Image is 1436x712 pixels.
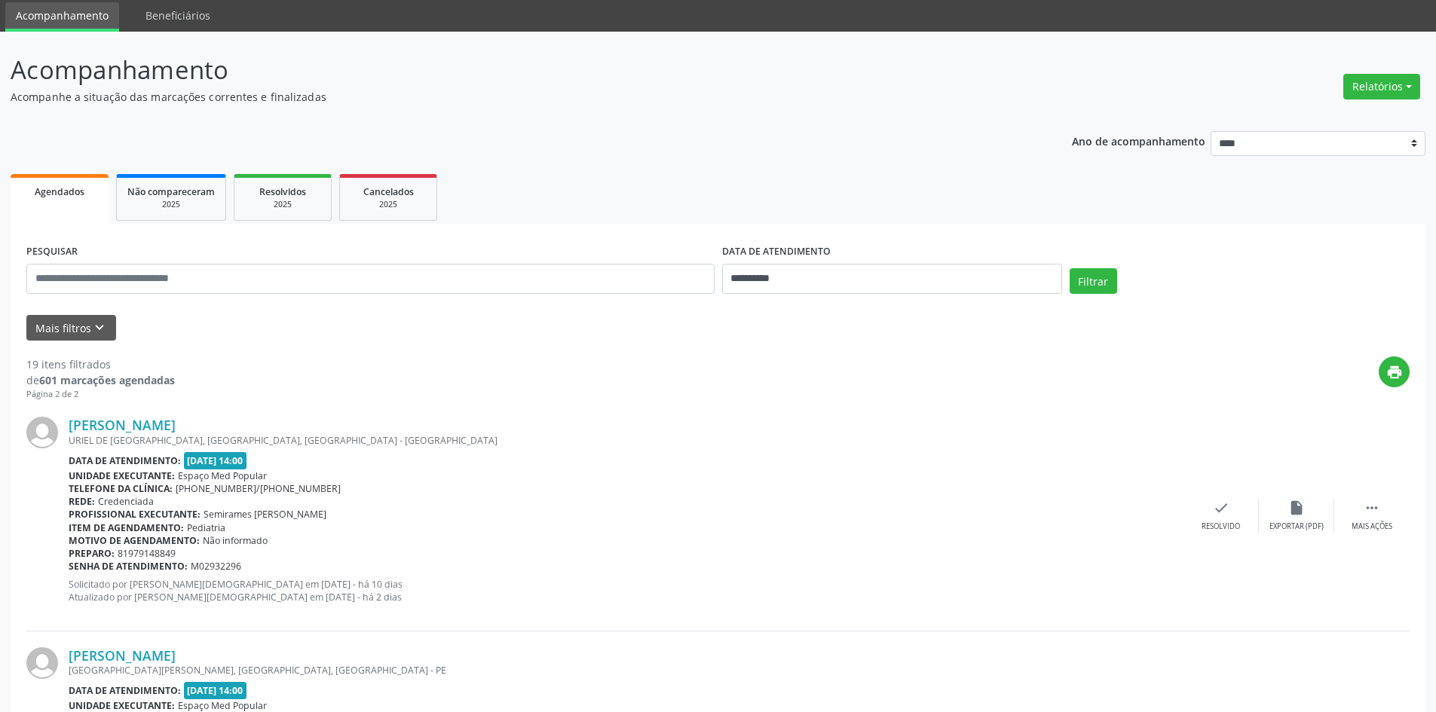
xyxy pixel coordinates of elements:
[204,508,326,521] span: Semirames [PERSON_NAME]
[1070,268,1117,294] button: Filtrar
[11,89,1001,105] p: Acompanhe a situação das marcações correntes e finalizadas
[1352,521,1392,532] div: Mais ações
[69,482,173,495] b: Telefone da clínica:
[69,547,115,560] b: Preparo:
[69,521,184,534] b: Item de agendamento:
[178,699,267,712] span: Espaço Med Popular
[26,240,78,264] label: PESQUISAR
[1213,500,1229,516] i: check
[363,185,414,198] span: Cancelados
[39,373,175,387] strong: 601 marcações agendadas
[351,199,426,210] div: 2025
[69,417,176,433] a: [PERSON_NAME]
[69,560,188,573] b: Senha de atendimento:
[26,372,175,388] div: de
[69,684,181,697] b: Data de atendimento:
[69,647,176,664] a: [PERSON_NAME]
[69,495,95,508] b: Rede:
[1288,500,1305,516] i: insert_drive_file
[69,534,200,547] b: Motivo de agendamento:
[1202,521,1240,532] div: Resolvido
[259,185,306,198] span: Resolvidos
[184,452,247,469] span: [DATE] 14:00
[26,417,58,448] img: img
[69,699,175,712] b: Unidade executante:
[5,2,119,32] a: Acompanhamento
[35,185,84,198] span: Agendados
[26,356,175,372] div: 19 itens filtrados
[69,454,181,467] b: Data de atendimento:
[69,578,1183,604] p: Solicitado por [PERSON_NAME][DEMOGRAPHIC_DATA] em [DATE] - há 10 dias Atualizado por [PERSON_NAME...
[191,560,241,573] span: M02932296
[176,482,341,495] span: [PHONE_NUMBER]/[PHONE_NUMBER]
[1386,364,1403,380] i: print
[98,495,154,508] span: Credenciada
[69,664,1183,677] div: [GEOGRAPHIC_DATA][PERSON_NAME], [GEOGRAPHIC_DATA], [GEOGRAPHIC_DATA] - PE
[118,547,176,560] span: 81979148849
[1072,131,1205,150] p: Ano de acompanhamento
[203,534,268,547] span: Não informado
[69,469,175,482] b: Unidade executante:
[26,388,175,401] div: Página 2 de 2
[722,240,831,264] label: DATA DE ATENDIMENTO
[245,199,320,210] div: 2025
[127,199,215,210] div: 2025
[1343,74,1420,99] button: Relatórios
[127,185,215,198] span: Não compareceram
[26,647,58,679] img: img
[187,521,225,534] span: Pediatria
[69,508,201,521] b: Profissional executante:
[1269,521,1324,532] div: Exportar (PDF)
[11,51,1001,89] p: Acompanhamento
[1379,356,1410,387] button: print
[184,682,247,699] span: [DATE] 14:00
[26,315,116,341] button: Mais filtroskeyboard_arrow_down
[1364,500,1380,516] i: 
[91,319,108,336] i: keyboard_arrow_down
[178,469,267,482] span: Espaço Med Popular
[69,434,1183,447] div: URIEL DE [GEOGRAPHIC_DATA], [GEOGRAPHIC_DATA], [GEOGRAPHIC_DATA] - [GEOGRAPHIC_DATA]
[135,2,221,29] a: Beneficiários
